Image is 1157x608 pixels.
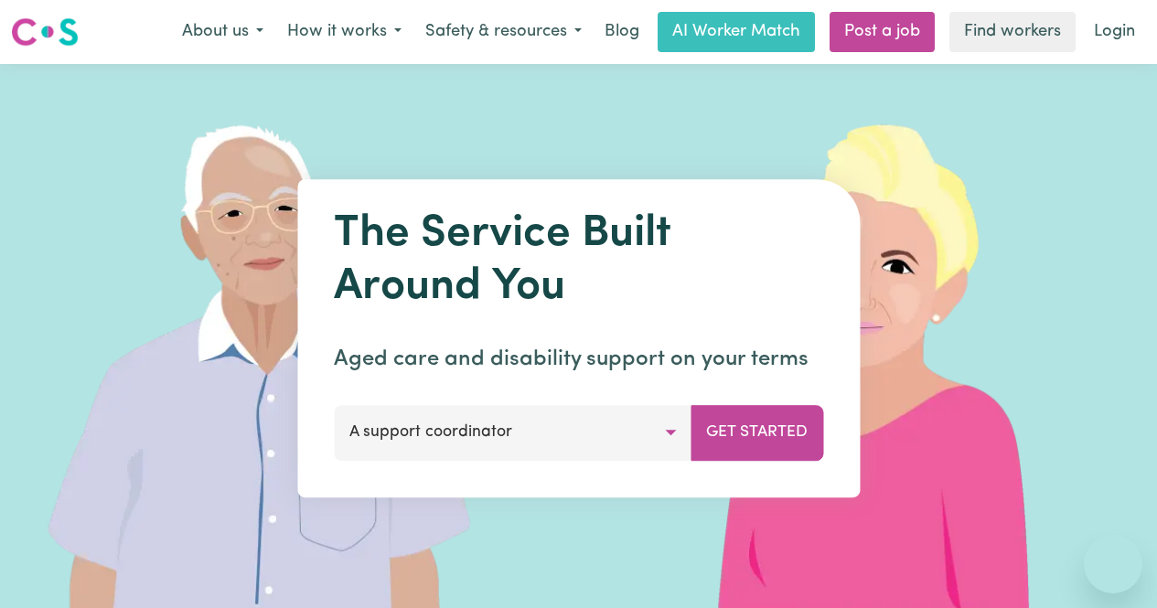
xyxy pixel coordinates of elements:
iframe: Button to launch messaging window [1084,535,1142,593]
a: Blog [594,12,650,52]
button: Safety & resources [413,13,594,51]
h1: The Service Built Around You [334,208,823,314]
button: How it works [275,13,413,51]
button: About us [170,13,275,51]
img: Careseekers logo [11,16,79,48]
button: A support coordinator [334,405,691,460]
a: Login [1083,12,1146,52]
button: Get Started [691,405,823,460]
a: Post a job [830,12,935,52]
a: AI Worker Match [658,12,815,52]
a: Find workers [949,12,1076,52]
p: Aged care and disability support on your terms [334,343,823,376]
a: Careseekers logo [11,11,79,53]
